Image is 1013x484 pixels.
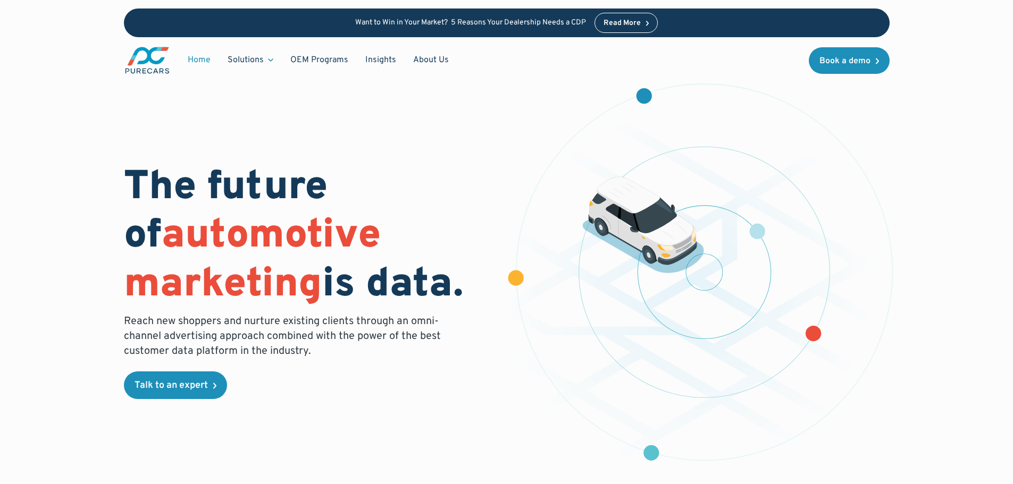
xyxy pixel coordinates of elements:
a: main [124,46,171,75]
a: Book a demo [809,47,890,74]
a: OEM Programs [282,50,357,70]
div: Read More [604,20,641,27]
a: Insights [357,50,405,70]
img: purecars logo [124,46,171,75]
img: illustration of a vehicle [582,176,705,273]
span: automotive marketing [124,211,381,310]
a: Talk to an expert [124,371,227,399]
p: Reach new shoppers and nurture existing clients through an omni-channel advertising approach comb... [124,314,447,359]
p: Want to Win in Your Market? 5 Reasons Your Dealership Needs a CDP [355,19,586,28]
a: Read More [595,13,658,33]
div: Talk to an expert [135,381,208,390]
a: Home [179,50,219,70]
div: Book a demo [819,57,870,65]
a: About Us [405,50,457,70]
div: Solutions [219,50,282,70]
div: Solutions [228,54,264,66]
h1: The future of is data. [124,164,494,310]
